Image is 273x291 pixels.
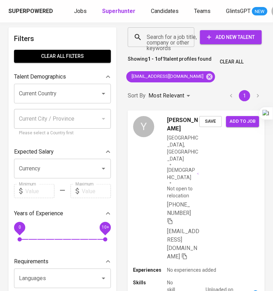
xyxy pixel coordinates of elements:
[226,7,267,16] a: GlintsGPT NEW
[99,164,108,174] button: Open
[99,273,108,283] button: Open
[102,7,137,16] a: Superhunter
[220,57,244,66] span: Clear All
[8,7,53,15] div: Superpowered
[194,7,212,16] a: Teams
[167,134,199,162] div: [GEOGRAPHIC_DATA], [GEOGRAPHIC_DATA]
[19,130,106,137] p: Please select a Country first
[167,266,216,273] p: No experiences added
[167,167,196,181] span: [DEMOGRAPHIC_DATA]
[203,117,218,126] span: Save
[217,55,246,68] button: Clear All
[167,201,191,216] span: [PHONE_NUMBER]
[252,8,267,15] span: NEW
[133,116,154,137] div: Y
[8,7,54,15] a: Superpowered
[14,257,48,266] p: Requirements
[74,8,87,14] span: Jobs
[126,73,208,80] span: [EMAIL_ADDRESS][DOMAIN_NAME]
[101,225,109,230] span: 10+
[102,8,135,14] b: Superhunter
[199,116,222,127] button: Save
[225,90,265,101] nav: pagination navigation
[226,116,259,127] button: Add to job
[206,33,256,42] span: Add New Talent
[25,184,54,198] input: Value
[167,185,199,199] p: Not open to relocation
[239,90,250,101] button: page 1
[14,33,111,44] h6: Filters
[99,89,108,99] button: Open
[151,8,179,14] span: Candidates
[14,207,111,221] div: Years of Experience
[14,145,111,159] div: Expected Salary
[148,92,184,100] p: Most Relevant
[14,255,111,269] div: Requirements
[200,30,262,44] button: Add New Talent
[14,50,111,63] button: Clear All filters
[167,228,199,260] span: [EMAIL_ADDRESS][DOMAIN_NAME]
[148,56,158,62] b: 1 - 1
[14,148,54,156] p: Expected Salary
[151,7,180,16] a: Candidates
[162,56,165,62] b: 1
[14,70,111,84] div: Talent Demographics
[74,7,88,16] a: Jobs
[14,209,63,218] p: Years of Experience
[18,225,21,230] span: 0
[82,184,111,198] input: Value
[194,8,211,14] span: Teams
[126,71,215,82] div: [EMAIL_ADDRESS][DOMAIN_NAME]
[133,279,167,286] p: Skills
[167,116,199,133] span: [PERSON_NAME]
[148,89,193,102] div: Most Relevant
[226,8,251,14] span: GlintsGPT
[20,52,105,61] span: Clear All filters
[229,117,255,126] span: Add to job
[128,55,212,68] p: Showing of talent profiles found
[128,92,146,100] p: Sort By
[133,266,167,273] p: Experiences
[14,73,66,81] p: Talent Demographics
